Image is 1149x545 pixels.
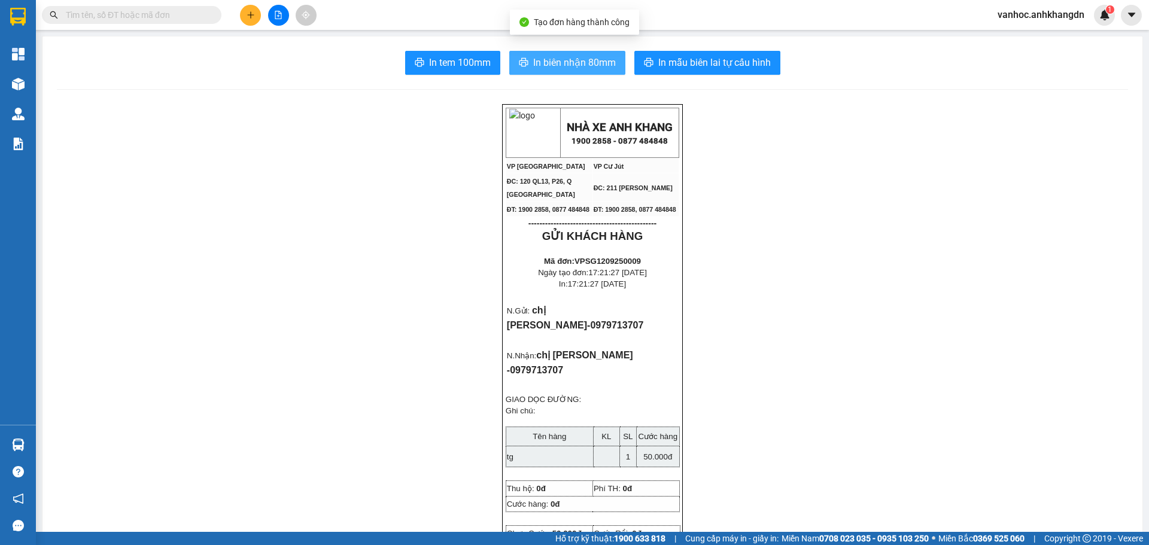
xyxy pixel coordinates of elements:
[634,51,780,75] button: printerIn mẫu biên lai tự cấu hình
[594,163,624,170] span: VP Cư Jút
[626,452,630,461] span: 1
[10,11,29,24] span: Gửi:
[507,350,633,375] span: chị [PERSON_NAME] -
[594,184,673,191] span: ĐC: 211 [PERSON_NAME]
[623,432,633,441] span: SL
[12,138,25,150] img: solution-icon
[588,268,647,277] span: 17:21:27 [DATE]
[544,257,641,266] strong: Mã đơn:
[988,7,1094,22] span: vanhoc.anhkhangdn
[510,365,563,375] span: 0979713707
[12,78,25,90] img: warehouse-icon
[138,77,165,105] span: Chưa cước :
[507,529,582,538] span: Chưa Cước:
[13,466,24,477] span: question-circle
[13,493,24,504] span: notification
[66,8,207,22] input: Tìm tên, số ĐT hoặc mã đơn
[590,320,643,330] span: 0979713707
[138,77,225,106] div: 300.000
[10,10,132,39] div: VP [GEOGRAPHIC_DATA]
[302,11,310,19] span: aim
[1034,532,1035,545] span: |
[507,306,530,315] span: N.Gửi:
[1126,10,1137,20] span: caret-down
[587,320,643,330] span: -
[567,121,673,134] strong: NHÀ XE ANH KHANG
[594,484,621,493] span: Phí TH:
[12,108,25,120] img: warehouse-icon
[507,484,534,493] span: Thu hộ:
[568,279,627,288] span: 17:21:27 [DATE]
[429,55,491,70] span: In tem 100mm
[10,53,132,70] div: 0988866407
[140,53,224,70] div: 0988866407
[528,218,656,228] span: ----------------------------------------------
[643,452,672,461] span: 50.000đ
[819,534,929,543] strong: 0708 023 035 - 0935 103 250
[10,39,132,53] div: chị thu
[538,268,647,277] span: Ngày tạo đơn:
[1121,5,1142,26] button: caret-down
[140,10,224,39] div: VP Cư Jút
[247,11,255,19] span: plus
[1099,10,1110,20] img: icon-new-feature
[552,529,582,538] span: 50.000đ
[268,5,289,26] button: file-add
[594,529,642,538] span: Cước Rồi:
[536,484,546,493] span: 0đ
[638,432,677,441] span: Cước hàng
[1108,5,1112,14] span: 1
[601,432,611,441] span: KL
[938,532,1025,545] span: Miền Bắc
[623,484,633,493] span: 0đ
[658,55,771,70] span: In mẫu biên lai tự cấu hình
[509,109,557,157] img: logo
[632,529,642,538] span: 0đ
[533,55,616,70] span: In biên nhận 80mm
[274,11,282,19] span: file-add
[506,395,581,404] span: GIAO DỌC ĐƯỜNG:
[507,178,575,198] span: ĐC: 120 QL13, P26, Q [GEOGRAPHIC_DATA]
[140,39,224,53] div: chị thu
[1083,534,1091,543] span: copyright
[674,532,676,545] span: |
[50,11,58,19] span: search
[415,57,424,69] span: printer
[506,406,536,415] span: Ghi chú:
[296,5,317,26] button: aim
[240,5,261,26] button: plus
[555,532,665,545] span: Hỗ trợ kỹ thuật:
[574,257,641,266] span: VPSG1209250009
[559,279,626,288] span: In:
[13,520,24,531] span: message
[594,206,676,213] span: ĐT: 1900 2858, 0877 484848
[542,230,643,242] strong: GỬI KHÁCH HÀNG
[12,48,25,60] img: dashboard-icon
[782,532,929,545] span: Miền Nam
[685,532,779,545] span: Cung cấp máy in - giấy in:
[572,136,668,145] strong: 1900 2858 - 0877 484848
[10,8,26,26] img: logo-vxr
[140,11,169,24] span: Nhận:
[507,206,589,213] span: ĐT: 1900 2858, 0877 484848
[519,57,528,69] span: printer
[507,452,513,461] span: tg
[12,439,25,451] img: warehouse-icon
[533,432,566,441] span: Tên hàng
[405,51,500,75] button: printerIn tem 100mm
[932,536,935,541] span: ⚪️
[507,351,536,360] span: N.Nhận:
[614,534,665,543] strong: 1900 633 818
[551,500,560,509] span: 0đ
[534,17,630,27] span: Tạo đơn hàng thành công
[644,57,653,69] span: printer
[519,17,529,27] span: check-circle
[509,51,625,75] button: printerIn biên nhận 80mm
[973,534,1025,543] strong: 0369 525 060
[507,163,585,170] span: VP [GEOGRAPHIC_DATA]
[1106,5,1114,14] sup: 1
[507,500,548,509] span: Cước hàng:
